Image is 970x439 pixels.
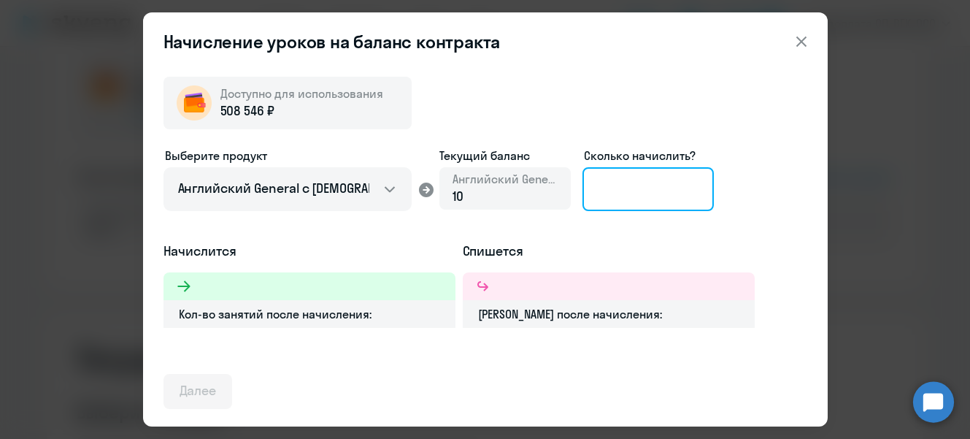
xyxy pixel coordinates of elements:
[439,147,571,164] span: Текущий баланс
[463,300,755,328] div: [PERSON_NAME] после начисления:
[163,300,455,328] div: Кол-во занятий после начисления:
[163,242,455,261] h5: Начислится
[463,242,755,261] h5: Спишется
[220,102,275,121] span: 508 546 ₽
[220,86,383,101] span: Доступно для использования
[165,148,267,163] span: Выберите продукт
[180,381,217,400] div: Далее
[453,188,464,205] span: 10
[143,30,828,53] header: Начисление уроков на баланс контракта
[163,374,233,409] button: Далее
[584,148,696,163] span: Сколько начислить?
[453,171,558,187] span: Английский General
[177,85,212,121] img: wallet-circle.png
